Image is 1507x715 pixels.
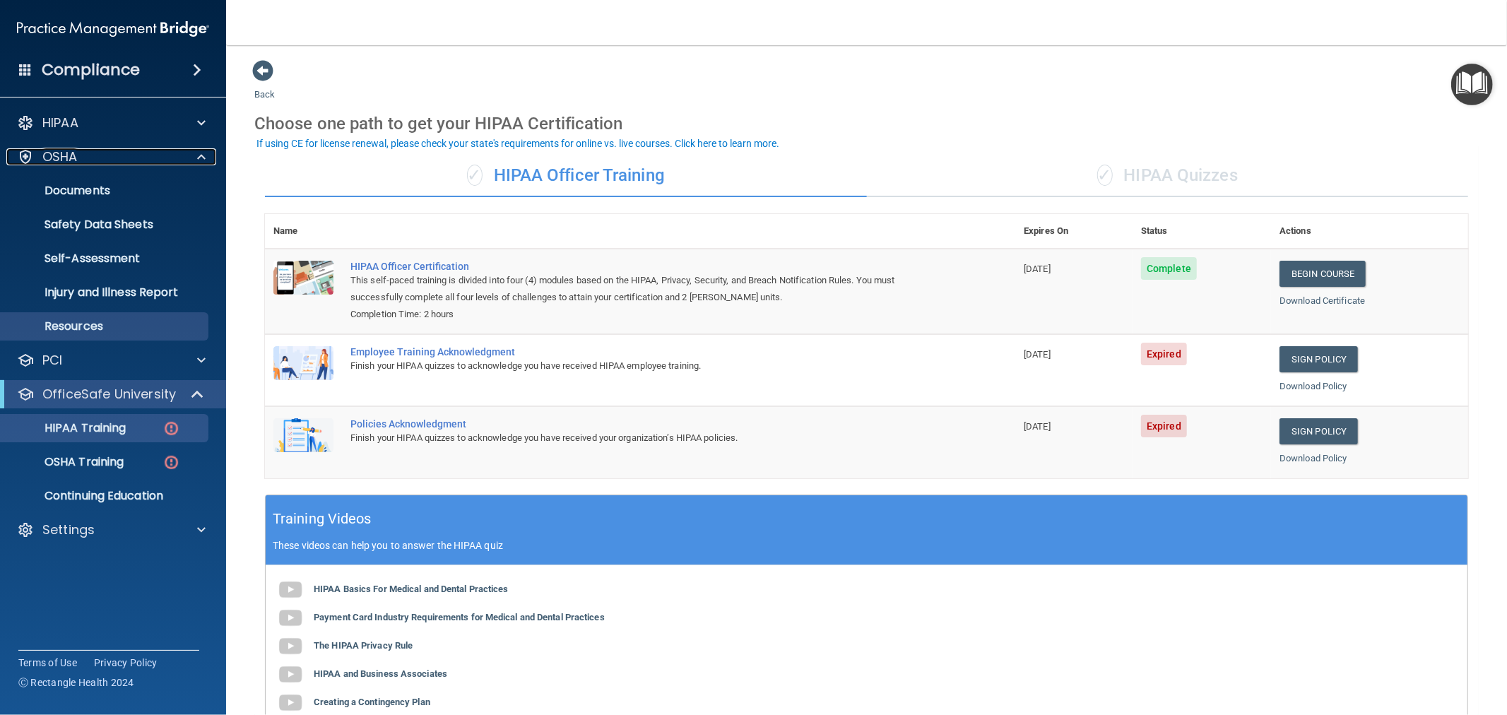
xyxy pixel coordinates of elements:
p: OSHA Training [9,455,124,469]
span: Complete [1141,257,1197,280]
a: HIPAA Officer Certification [350,261,945,272]
span: ✓ [467,165,483,186]
a: Sign Policy [1280,346,1358,372]
b: The HIPAA Privacy Rule [314,640,413,651]
button: Open Resource Center [1451,64,1493,105]
a: Back [254,72,275,100]
p: Documents [9,184,202,198]
th: Status [1133,214,1271,249]
a: PCI [17,352,206,369]
a: Download Policy [1280,453,1347,463]
a: OSHA [17,148,206,165]
div: HIPAA Quizzes [867,155,1469,197]
div: Employee Training Acknowledgment [350,346,945,357]
b: Creating a Contingency Plan [314,697,430,707]
p: PCI [42,352,62,369]
a: Download Certificate [1280,295,1365,306]
a: Begin Course [1280,261,1366,287]
th: Expires On [1015,214,1133,249]
div: Policies Acknowledgment [350,418,945,430]
a: OfficeSafe University [17,386,205,403]
b: Payment Card Industry Requirements for Medical and Dental Practices [314,612,605,622]
div: HIPAA Officer Training [265,155,867,197]
span: Expired [1141,415,1187,437]
p: HIPAA Training [9,421,126,435]
img: gray_youtube_icon.38fcd6cc.png [276,576,305,604]
img: danger-circle.6113f641.png [162,420,180,437]
a: Privacy Policy [94,656,158,670]
p: Settings [42,521,95,538]
button: If using CE for license renewal, please check your state's requirements for online vs. live cours... [254,136,781,150]
th: Name [265,214,342,249]
a: Terms of Use [18,656,77,670]
a: Sign Policy [1280,418,1358,444]
p: Injury and Illness Report [9,285,202,300]
b: HIPAA Basics For Medical and Dental Practices [314,584,509,594]
img: danger-circle.6113f641.png [162,454,180,471]
p: Self-Assessment [9,252,202,266]
p: HIPAA [42,114,78,131]
p: Continuing Education [9,489,202,503]
span: Ⓒ Rectangle Health 2024 [18,675,134,690]
img: PMB logo [17,15,209,43]
div: This self-paced training is divided into four (4) modules based on the HIPAA, Privacy, Security, ... [350,272,945,306]
span: ✓ [1097,165,1113,186]
div: Finish your HIPAA quizzes to acknowledge you have received HIPAA employee training. [350,357,945,374]
p: Resources [9,319,202,333]
span: Expired [1141,343,1187,365]
h4: Compliance [42,60,140,80]
img: gray_youtube_icon.38fcd6cc.png [276,632,305,661]
p: OSHA [42,148,78,165]
a: HIPAA [17,114,206,131]
p: OfficeSafe University [42,386,176,403]
div: If using CE for license renewal, please check your state's requirements for online vs. live cours... [256,138,779,148]
h5: Training Videos [273,507,372,531]
a: Download Policy [1280,381,1347,391]
span: [DATE] [1024,349,1051,360]
div: Choose one path to get your HIPAA Certification [254,103,1479,144]
span: [DATE] [1024,421,1051,432]
div: Completion Time: 2 hours [350,306,945,323]
b: HIPAA and Business Associates [314,668,447,679]
a: Settings [17,521,206,538]
p: These videos can help you to answer the HIPAA quiz [273,540,1460,551]
span: [DATE] [1024,264,1051,274]
img: gray_youtube_icon.38fcd6cc.png [276,604,305,632]
div: Finish your HIPAA quizzes to acknowledge you have received your organization’s HIPAA policies. [350,430,945,447]
th: Actions [1271,214,1468,249]
p: Safety Data Sheets [9,218,202,232]
img: gray_youtube_icon.38fcd6cc.png [276,661,305,689]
